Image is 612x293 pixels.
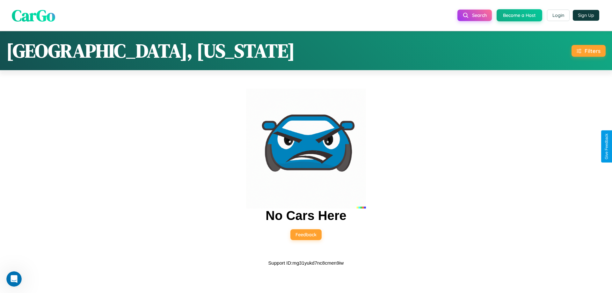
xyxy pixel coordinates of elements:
span: CarGo [12,4,55,26]
button: Become a Host [497,9,542,21]
button: Sign Up [573,10,599,21]
span: Search [472,12,487,18]
button: Feedback [290,229,322,240]
h1: [GEOGRAPHIC_DATA], [US_STATE] [6,38,295,64]
div: Filters [585,48,601,54]
h2: No Cars Here [266,209,346,223]
p: Support ID: mg31yukd7nc8cmen9iw [268,259,344,267]
img: car [246,89,366,209]
iframe: Intercom live chat [6,271,22,287]
button: Filters [572,45,606,57]
div: Give Feedback [604,134,609,159]
button: Search [457,10,492,21]
button: Login [547,10,570,21]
